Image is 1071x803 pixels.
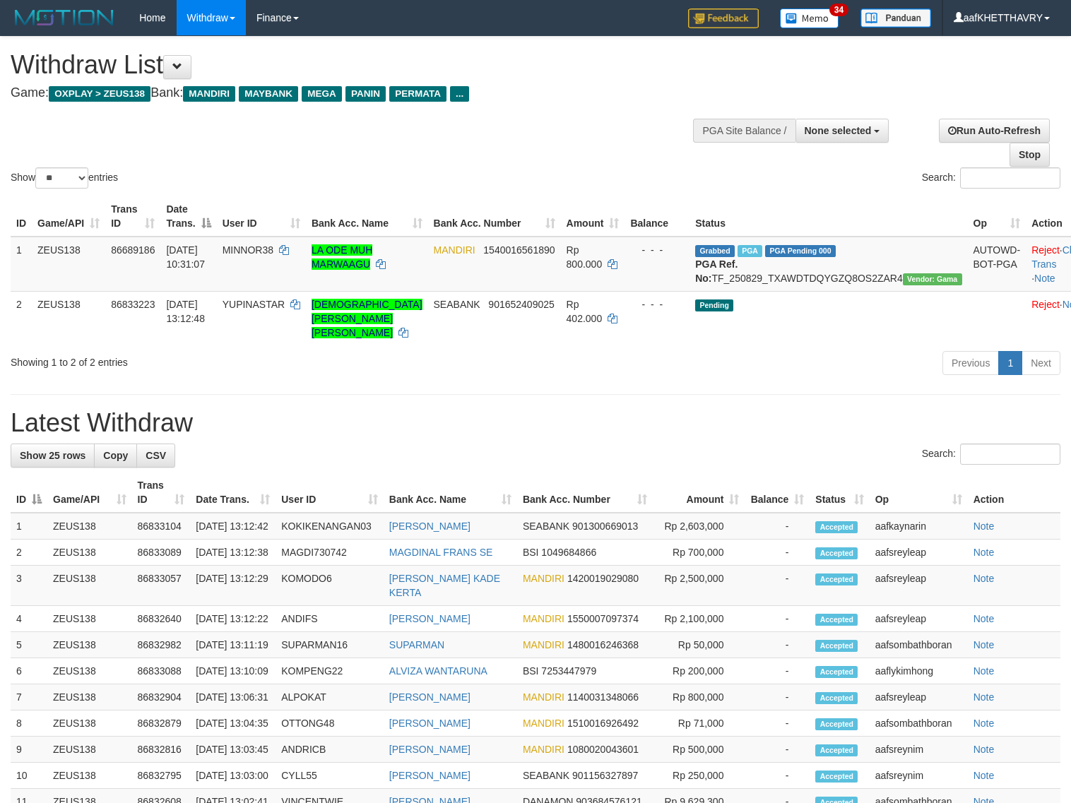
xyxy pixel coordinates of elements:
a: Note [974,547,995,558]
td: aafsombathboran [870,632,968,658]
th: Amount: activate to sort column ascending [653,472,745,513]
td: ZEUS138 [32,237,105,292]
td: ALPOKAT [276,684,384,710]
span: Accepted [815,521,858,533]
td: 86833089 [132,540,191,566]
img: Button%20Memo.svg [780,8,839,28]
td: Rp 800,000 [653,684,745,710]
a: Stop [1010,143,1050,167]
td: aafsreyleap [870,566,968,606]
span: Vendor URL: https://trx31.1velocity.biz [903,273,962,285]
span: PERMATA [389,86,446,102]
td: KOMPENG22 [276,658,384,684]
td: ZEUS138 [32,291,105,345]
span: ... [450,86,469,102]
td: 10 [11,763,47,789]
a: Note [974,770,995,781]
th: Game/API: activate to sort column ascending [32,196,105,237]
span: MANDIRI [523,718,564,729]
td: ANDRICB [276,737,384,763]
span: Copy 1540016561890 to clipboard [483,244,555,256]
a: CSV [136,444,175,468]
td: SUPARMAN16 [276,632,384,658]
label: Search: [922,444,1060,465]
td: 1 [11,513,47,540]
span: SEABANK [523,521,569,532]
a: MAGDINAL FRANS SE [389,547,493,558]
th: Bank Acc. Name: activate to sort column ascending [384,472,517,513]
span: None selected [805,125,872,136]
span: MANDIRI [523,639,564,650]
span: Rp 800.000 [567,244,603,270]
td: ZEUS138 [47,763,132,789]
td: ZEUS138 [47,737,132,763]
span: Copy [103,450,128,461]
span: MANDIRI [523,691,564,703]
td: 86832816 [132,737,191,763]
span: OXPLAY > ZEUS138 [49,86,150,102]
label: Show entries [11,167,118,189]
td: 86833088 [132,658,191,684]
td: 8 [11,710,47,737]
td: 5 [11,632,47,658]
span: Copy 1420019029080 to clipboard [567,573,639,584]
td: [DATE] 13:12:38 [190,540,276,566]
td: [DATE] 13:11:19 [190,632,276,658]
th: Status: activate to sort column ascending [810,472,869,513]
span: MANDIRI [523,573,564,584]
td: aafsreynim [870,763,968,789]
a: Copy [94,444,137,468]
a: Run Auto-Refresh [939,119,1050,143]
a: 1 [998,351,1022,375]
th: Status [690,196,967,237]
span: Copy 1140031348066 to clipboard [567,691,639,703]
td: 2 [11,540,47,566]
td: ZEUS138 [47,684,132,710]
span: 34 [829,4,848,16]
td: - [745,566,810,606]
th: Action [968,472,1060,513]
td: Rp 250,000 [653,763,745,789]
th: Trans ID: activate to sort column ascending [105,196,160,237]
td: 6 [11,658,47,684]
td: ZEUS138 [47,540,132,566]
th: Balance [625,196,690,237]
td: [DATE] 13:06:31 [190,684,276,710]
a: Reject [1031,299,1060,310]
span: 86689186 [111,244,155,256]
span: Copy 901652409025 to clipboard [488,299,554,310]
td: Rp 2,603,000 [653,513,745,540]
span: Accepted [815,547,858,559]
td: 2 [11,291,32,345]
td: - [745,632,810,658]
span: [DATE] 10:31:07 [166,244,205,270]
td: 86832982 [132,632,191,658]
td: TF_250829_TXAWDTDQYGZQ8OS2ZAR4 [690,237,967,292]
td: 9 [11,737,47,763]
td: - [745,684,810,710]
span: MANDIRI [523,613,564,624]
td: 86832904 [132,684,191,710]
td: ZEUS138 [47,566,132,606]
td: Rp 700,000 [653,540,745,566]
th: Bank Acc. Number: activate to sort column ascending [517,472,653,513]
td: aaflykimhong [870,658,968,684]
a: [PERSON_NAME] [389,744,471,755]
td: - [745,658,810,684]
th: User ID: activate to sort column ascending [217,196,306,237]
td: aafsreyleap [870,540,968,566]
a: Show 25 rows [11,444,95,468]
td: Rp 50,000 [653,632,745,658]
a: Note [974,613,995,624]
span: MANDIRI [523,744,564,755]
span: Accepted [815,614,858,626]
a: [PERSON_NAME] [389,691,471,703]
img: MOTION_logo.png [11,7,118,28]
th: Amount: activate to sort column ascending [561,196,625,237]
span: Accepted [815,573,858,585]
td: - [745,710,810,737]
select: Showentries [35,167,88,189]
span: [DATE] 13:12:48 [166,299,205,324]
td: aafsombathboran [870,710,968,737]
span: PGA Pending [765,245,836,257]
